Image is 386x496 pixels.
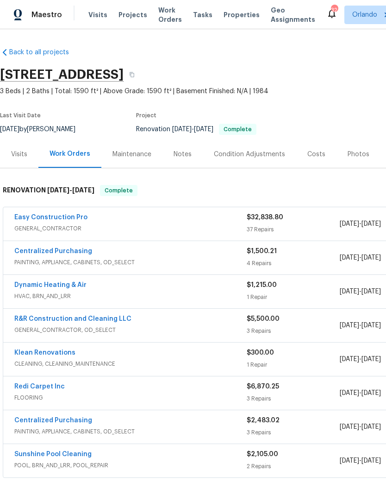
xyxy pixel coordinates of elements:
[340,253,381,262] span: -
[247,462,340,471] div: 2 Repairs
[193,12,212,18] span: Tasks
[340,322,359,329] span: [DATE]
[361,356,381,362] span: [DATE]
[14,214,87,221] a: Easy Construction Pro
[247,360,340,369] div: 1 Repair
[361,458,381,464] span: [DATE]
[172,126,213,133] span: -
[340,288,359,295] span: [DATE]
[47,187,94,193] span: -
[247,350,274,356] span: $300.00
[220,127,255,132] span: Complete
[14,359,247,369] span: CLEANING, CLEANING_MAINTENANCE
[14,461,247,470] span: POOL, BRN_AND_LRR, POOL_REPAIR
[14,427,247,436] span: PAINTING, APPLIANCE, CABINETS, OD_SELECT
[112,150,151,159] div: Maintenance
[3,185,94,196] h6: RENOVATION
[14,282,87,288] a: Dynamic Heating & Air
[340,422,381,432] span: -
[88,10,107,19] span: Visits
[11,150,27,159] div: Visits
[136,113,156,118] span: Project
[340,321,381,330] span: -
[247,326,340,336] div: 3 Repairs
[247,451,278,458] span: $2,105.00
[247,225,340,234] div: 37 Repairs
[174,150,192,159] div: Notes
[14,393,247,402] span: FLOORING
[247,248,277,254] span: $1,500.21
[247,428,340,437] div: 3 Repairs
[340,456,381,465] span: -
[247,394,340,403] div: 3 Repairs
[361,424,381,430] span: [DATE]
[331,6,337,15] div: 32
[340,219,381,229] span: -
[247,383,279,390] span: $6,870.25
[340,424,359,430] span: [DATE]
[340,221,359,227] span: [DATE]
[224,10,260,19] span: Properties
[340,254,359,261] span: [DATE]
[50,149,90,159] div: Work Orders
[101,186,137,195] span: Complete
[118,10,147,19] span: Projects
[348,150,369,159] div: Photos
[31,10,62,19] span: Maestro
[14,350,75,356] a: Klean Renovations
[47,187,69,193] span: [DATE]
[247,214,283,221] span: $32,838.80
[194,126,213,133] span: [DATE]
[136,126,256,133] span: Renovation
[14,451,92,458] a: Sunshine Pool Cleaning
[14,325,247,335] span: GENERAL_CONTRACTOR, OD_SELECT
[158,6,182,24] span: Work Orders
[340,390,359,396] span: [DATE]
[214,150,285,159] div: Condition Adjustments
[14,316,131,322] a: R&R Construction and Cleaning LLC
[340,458,359,464] span: [DATE]
[14,224,247,233] span: GENERAL_CONTRACTOR
[14,292,247,301] span: HVAC, BRN_AND_LRR
[247,293,340,302] div: 1 Repair
[14,258,247,267] span: PAINTING, APPLIANCE, CABINETS, OD_SELECT
[14,417,92,424] a: Centralized Purchasing
[361,390,381,396] span: [DATE]
[72,187,94,193] span: [DATE]
[361,322,381,329] span: [DATE]
[172,126,192,133] span: [DATE]
[340,356,359,362] span: [DATE]
[340,287,381,296] span: -
[247,259,340,268] div: 4 Repairs
[247,417,280,424] span: $2,483.02
[352,10,377,19] span: Orlando
[247,282,277,288] span: $1,215.00
[340,355,381,364] span: -
[361,254,381,261] span: [DATE]
[361,221,381,227] span: [DATE]
[361,288,381,295] span: [DATE]
[14,383,65,390] a: Redi Carpet Inc
[340,388,381,398] span: -
[14,248,92,254] a: Centralized Purchasing
[247,316,280,322] span: $5,500.00
[271,6,315,24] span: Geo Assignments
[307,150,325,159] div: Costs
[124,66,140,83] button: Copy Address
